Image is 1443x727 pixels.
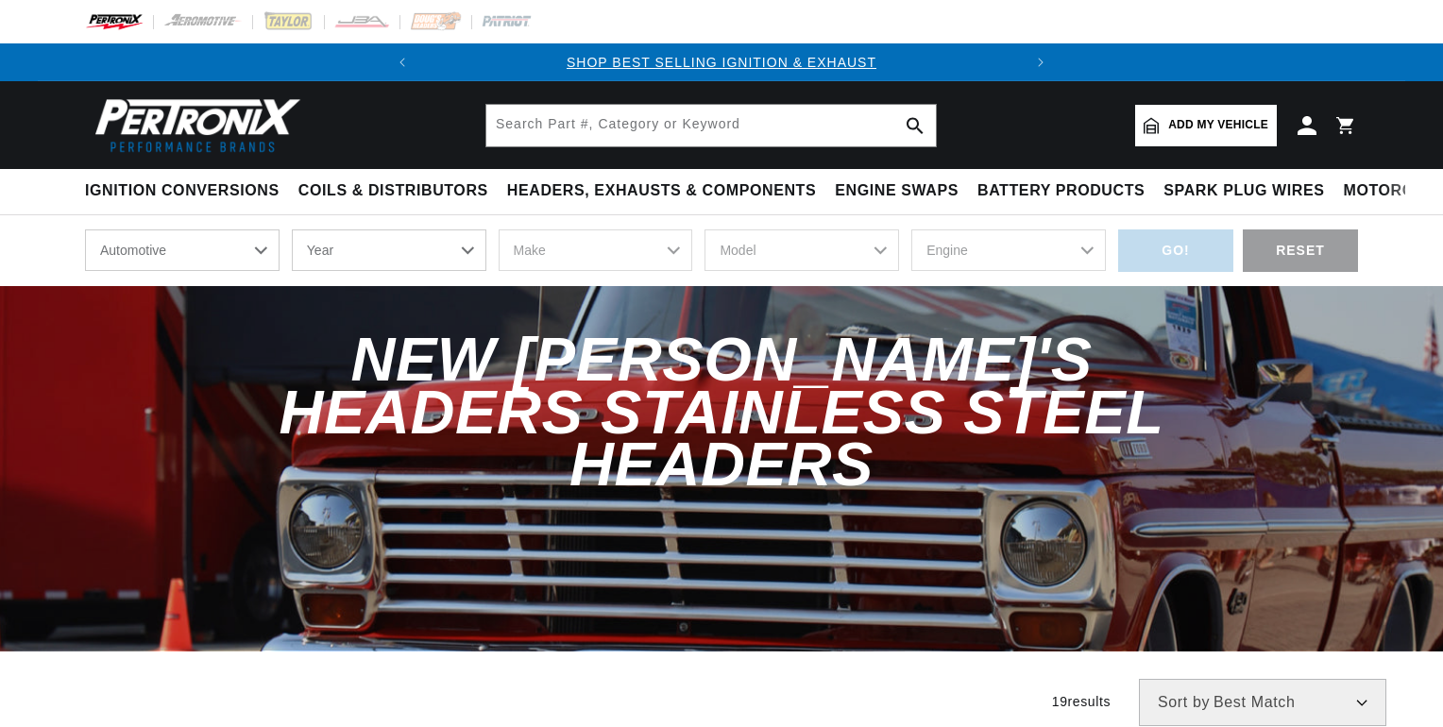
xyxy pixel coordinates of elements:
select: Model [705,229,899,271]
span: Spark Plug Wires [1163,181,1324,201]
summary: Battery Products [968,169,1154,213]
span: Add my vehicle [1168,116,1268,134]
span: 19 results [1052,694,1111,709]
input: Search Part #, Category or Keyword [486,105,936,146]
button: Translation missing: en.sections.announcements.previous_announcement [383,43,421,81]
div: Announcement [421,52,1022,73]
select: Ride Type [85,229,280,271]
summary: Spark Plug Wires [1154,169,1333,213]
span: Ignition Conversions [85,181,280,201]
span: Headers, Exhausts & Components [507,181,816,201]
div: RESET [1243,229,1358,272]
span: Sort by [1158,695,1210,710]
summary: Headers, Exhausts & Components [498,169,825,213]
summary: Ignition Conversions [85,169,289,213]
a: Add my vehicle [1135,105,1277,146]
button: search button [894,105,936,146]
select: Year [292,229,486,271]
slideshow-component: Translation missing: en.sections.announcements.announcement_bar [38,43,1405,81]
summary: Engine Swaps [825,169,968,213]
select: Engine [911,229,1106,271]
span: New [PERSON_NAME]'s Headers Stainless Steel Headers [279,325,1163,499]
img: Pertronix [85,93,302,158]
select: Make [499,229,693,271]
div: 1 of 2 [421,52,1022,73]
span: Battery Products [977,181,1145,201]
summary: Coils & Distributors [289,169,498,213]
button: Translation missing: en.sections.announcements.next_announcement [1022,43,1060,81]
span: Engine Swaps [835,181,959,201]
span: Coils & Distributors [298,181,488,201]
select: Sort by [1139,679,1386,726]
a: SHOP BEST SELLING IGNITION & EXHAUST [567,55,876,70]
